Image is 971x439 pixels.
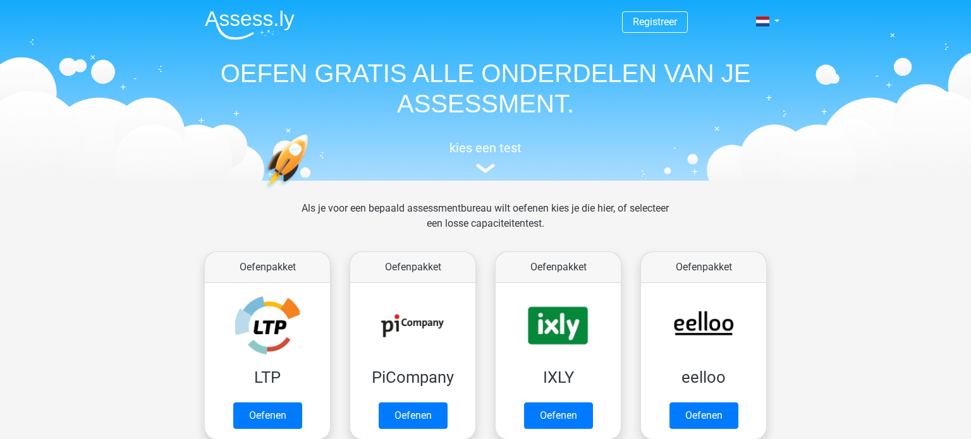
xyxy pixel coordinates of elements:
div: Als je voor een bepaald assessmentbureau wilt oefenen kies je die hier, of selecteer een losse ca... [291,201,679,246]
img: oefenen [264,134,357,248]
h5: kies een test [195,140,776,155]
a: Registreer [633,16,677,28]
a: Oefenen [669,402,738,429]
a: Oefenen [379,402,448,429]
h1: OEFEN GRATIS ALLE ONDERDELEN VAN JE ASSESSMENT. [195,58,776,119]
a: kies een test [195,140,776,174]
a: Oefenen [233,402,302,429]
img: Assessly [205,10,295,40]
a: Oefenen [524,402,593,429]
img: assessment [476,164,495,173]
